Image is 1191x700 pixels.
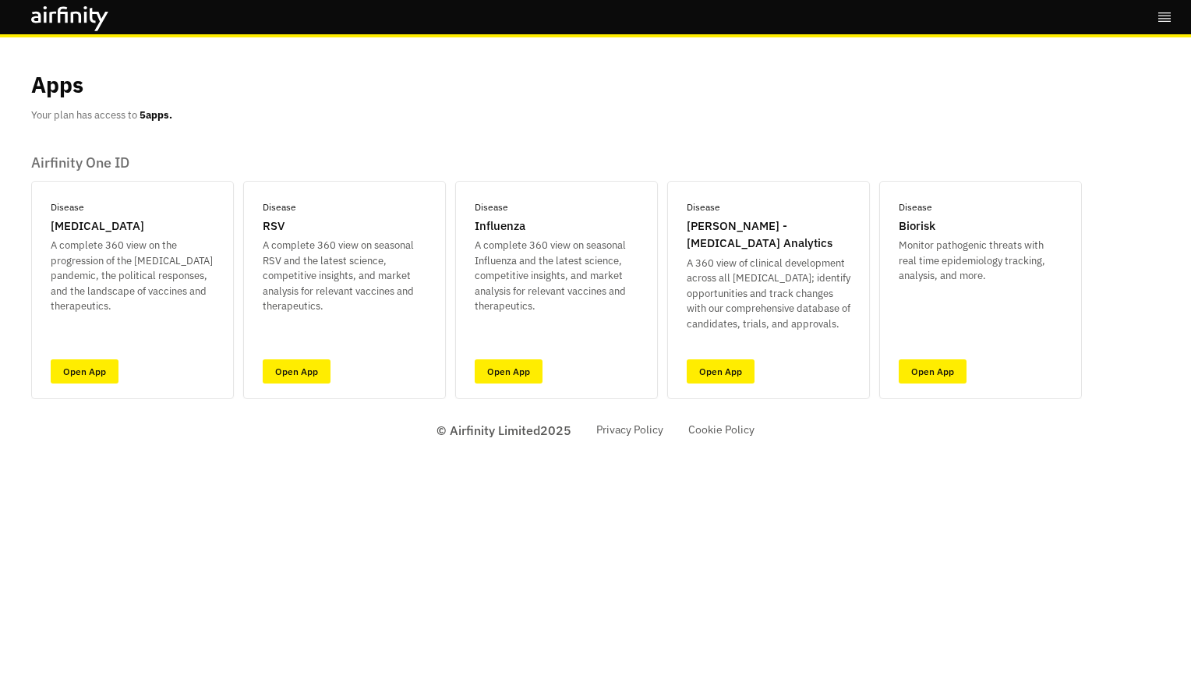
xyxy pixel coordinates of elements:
[899,200,932,214] p: Disease
[263,200,296,214] p: Disease
[51,359,118,384] a: Open App
[899,359,967,384] a: Open App
[688,422,755,438] a: Cookie Policy
[596,422,663,438] a: Privacy Policy
[687,256,850,332] p: A 360 view of clinical development across all [MEDICAL_DATA]; identify opportunities and track ch...
[31,154,1082,171] p: Airfinity One ID
[899,238,1062,284] p: Monitor pathogenic threats with real time epidemiology tracking, analysis, and more.
[51,238,214,314] p: A complete 360 view on the progression of the [MEDICAL_DATA] pandemic, the political responses, a...
[436,421,571,440] p: © Airfinity Limited 2025
[475,217,525,235] p: Influenza
[51,217,144,235] p: [MEDICAL_DATA]
[263,359,330,384] a: Open App
[51,200,84,214] p: Disease
[31,69,83,101] p: Apps
[687,217,850,253] p: [PERSON_NAME] - [MEDICAL_DATA] Analytics
[475,200,508,214] p: Disease
[263,238,426,314] p: A complete 360 view on seasonal RSV and the latest science, competitive insights, and market anal...
[687,359,755,384] a: Open App
[475,238,638,314] p: A complete 360 view on seasonal Influenza and the latest science, competitive insights, and marke...
[263,217,284,235] p: RSV
[31,108,172,123] p: Your plan has access to
[899,217,935,235] p: Biorisk
[687,200,720,214] p: Disease
[140,108,172,122] b: 5 apps.
[475,359,542,384] a: Open App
